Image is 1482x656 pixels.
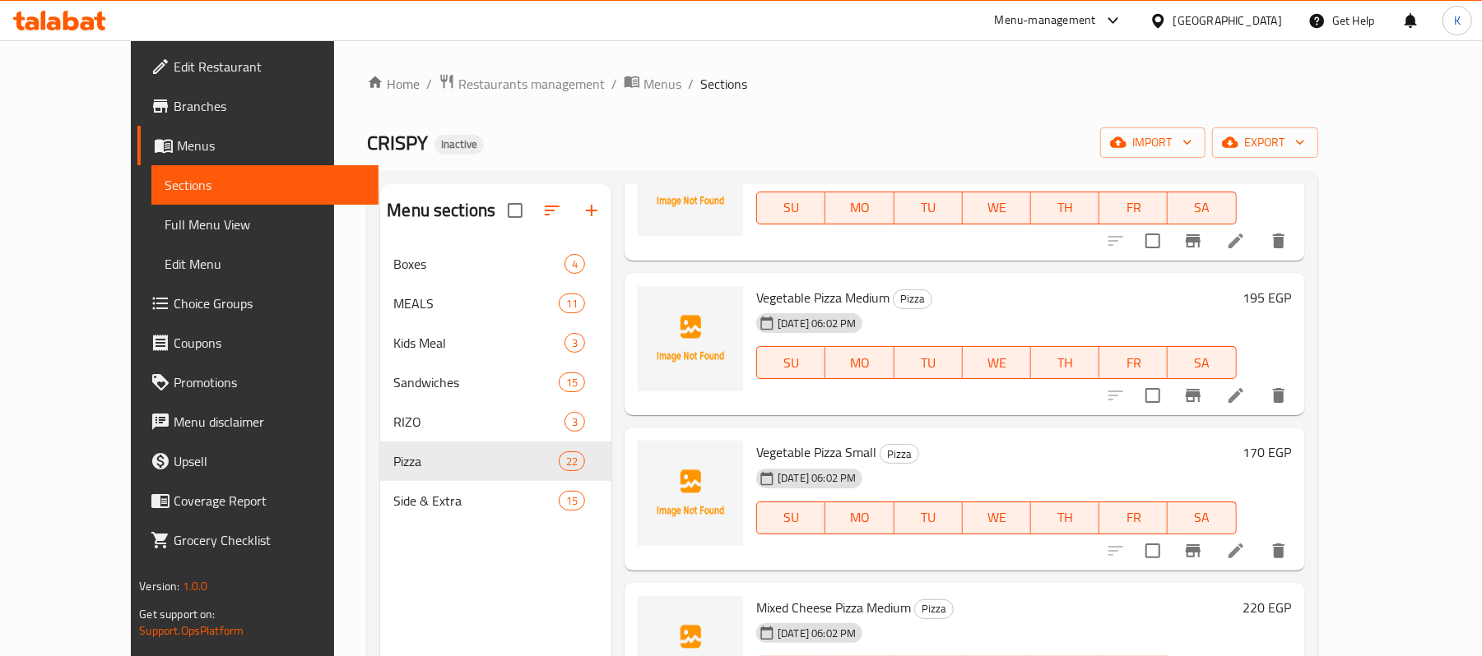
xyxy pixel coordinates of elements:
[969,196,1024,219] span: WE
[1099,346,1168,379] button: FR
[1100,127,1206,158] button: import
[393,412,564,432] span: RIZO
[764,351,819,375] span: SU
[894,192,963,224] button: TU
[1031,192,1099,224] button: TH
[771,470,862,486] span: [DATE] 06:02 PM
[559,372,585,392] div: items
[165,175,365,195] span: Sections
[564,254,585,274] div: items
[1226,231,1246,251] a: Edit menu item
[177,136,365,155] span: Menus
[700,74,747,94] span: Sections
[174,530,365,550] span: Grocery Checklist
[560,493,584,509] span: 15
[894,289,931,308] span: Pizza
[137,323,379,363] a: Coupons
[1226,386,1246,405] a: Edit menu item
[151,244,379,284] a: Edit Menu
[771,316,862,331] span: [DATE] 06:02 PM
[174,491,365,510] span: Coverage Report
[1243,441,1292,464] h6: 170 EGP
[139,620,244,641] a: Support.OpsPlatform
[367,73,1317,95] nav: breadcrumb
[564,333,585,353] div: items
[393,491,559,510] span: Side & Extra
[1136,534,1170,568] span: Select to update
[1259,531,1298,571] button: delete
[915,599,953,618] span: Pizza
[137,126,379,165] a: Menus
[901,506,956,529] span: TU
[1031,346,1099,379] button: TH
[434,137,484,151] span: Inactive
[995,11,1096,30] div: Menu-management
[380,363,611,402] div: Sandwiches15
[894,501,963,534] button: TU
[151,165,379,205] a: Sections
[137,363,379,402] a: Promotions
[458,74,605,94] span: Restaurants management
[560,296,584,312] span: 11
[1099,192,1168,224] button: FR
[165,254,365,274] span: Edit Menu
[559,451,585,471] div: items
[137,86,379,126] a: Branches
[901,351,956,375] span: TU
[901,196,956,219] span: TU
[1174,196,1229,219] span: SA
[367,74,420,94] a: Home
[393,254,564,274] span: Boxes
[434,135,484,155] div: Inactive
[832,351,887,375] span: MO
[174,451,365,471] span: Upsell
[643,74,681,94] span: Menus
[1168,192,1236,224] button: SA
[1173,12,1282,30] div: [GEOGRAPHIC_DATA]
[137,284,379,323] a: Choice Groups
[183,575,208,597] span: 1.0.0
[380,402,611,441] div: RIZO3
[963,192,1031,224] button: WE
[137,402,379,441] a: Menu disclaimer
[137,441,379,481] a: Upsell
[764,506,819,529] span: SU
[387,198,495,223] h2: Menu sections
[565,335,584,351] span: 3
[1038,506,1093,529] span: TH
[894,346,963,379] button: TU
[764,196,819,219] span: SU
[771,626,862,641] span: [DATE] 06:02 PM
[825,501,894,534] button: MO
[825,346,894,379] button: MO
[893,289,932,309] div: Pizza
[1168,346,1236,379] button: SA
[756,192,825,224] button: SU
[572,191,611,230] button: Add section
[393,333,564,353] span: Kids Meal
[137,47,379,86] a: Edit Restaurant
[174,372,365,392] span: Promotions
[1174,506,1229,529] span: SA
[1031,501,1099,534] button: TH
[1454,12,1461,30] span: K
[139,575,179,597] span: Version:
[611,74,617,94] li: /
[393,451,559,471] span: Pizza
[174,333,365,353] span: Coupons
[638,286,743,391] img: Vegetable Pizza Medium
[963,346,1031,379] button: WE
[1212,127,1318,158] button: export
[880,444,919,464] div: Pizza
[1259,376,1298,415] button: delete
[756,440,876,464] span: Vegetable Pizza Small
[380,481,611,520] div: Side & Extra15
[832,506,887,529] span: MO
[1106,506,1161,529] span: FR
[1226,541,1246,561] a: Edit menu item
[565,414,584,430] span: 3
[137,481,379,520] a: Coverage Report
[624,73,681,95] a: Menus
[426,74,432,94] li: /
